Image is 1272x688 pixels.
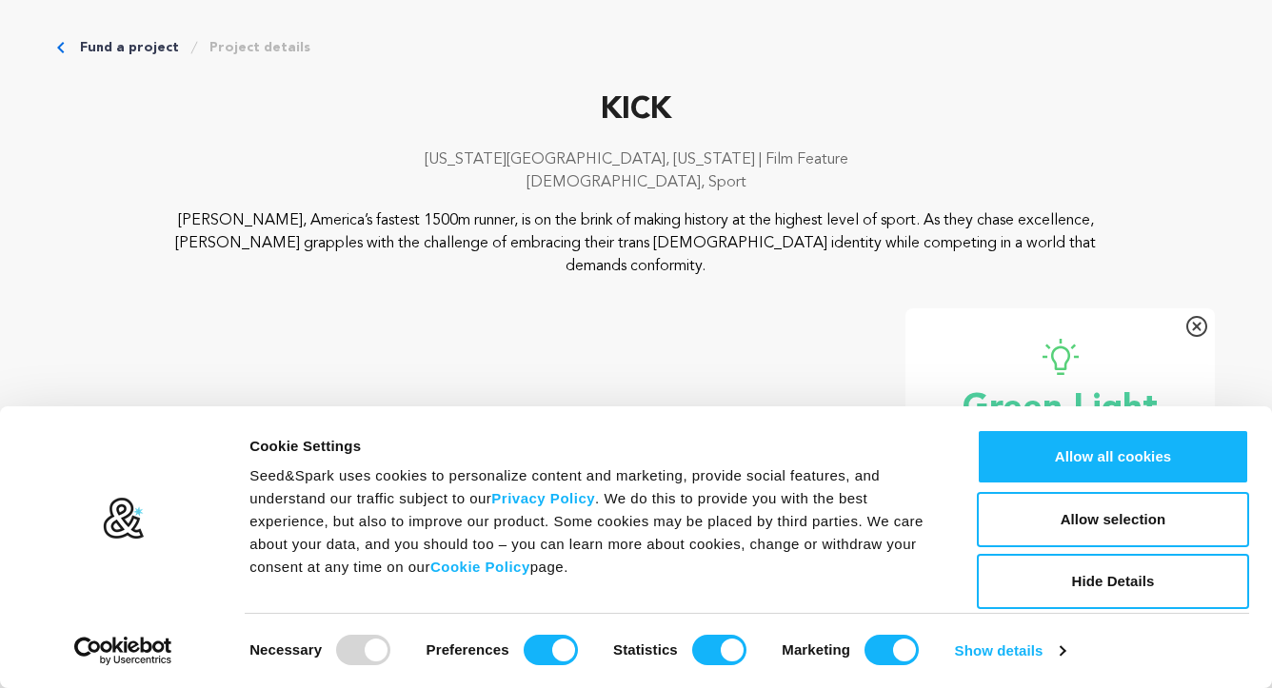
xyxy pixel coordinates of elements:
[427,641,509,658] strong: Preferences
[977,554,1249,609] button: Hide Details
[782,641,850,658] strong: Marketing
[102,497,145,541] img: logo
[249,641,322,658] strong: Necessary
[977,429,1249,484] button: Allow all cookies
[57,88,1215,133] p: KICK
[248,627,249,628] legend: Consent Selection
[613,641,678,658] strong: Statistics
[57,38,1215,57] div: Breadcrumb
[430,559,530,575] a: Cookie Policy
[57,148,1215,171] p: [US_STATE][GEOGRAPHIC_DATA], [US_STATE] | Film Feature
[80,38,179,57] a: Fund a project
[173,209,1100,278] p: [PERSON_NAME], America’s fastest 1500m runner, is on the brink of making history at the highest l...
[249,464,934,579] div: Seed&Spark uses cookies to personalize content and marketing, provide social features, and unders...
[40,637,207,665] a: Usercentrics Cookiebot - opens in a new window
[955,637,1065,665] a: Show details
[209,38,310,57] a: Project details
[249,435,934,458] div: Cookie Settings
[491,490,595,506] a: Privacy Policy
[57,171,1215,194] p: [DEMOGRAPHIC_DATA], Sport
[928,390,1192,428] p: Green Light
[977,492,1249,547] button: Allow selection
